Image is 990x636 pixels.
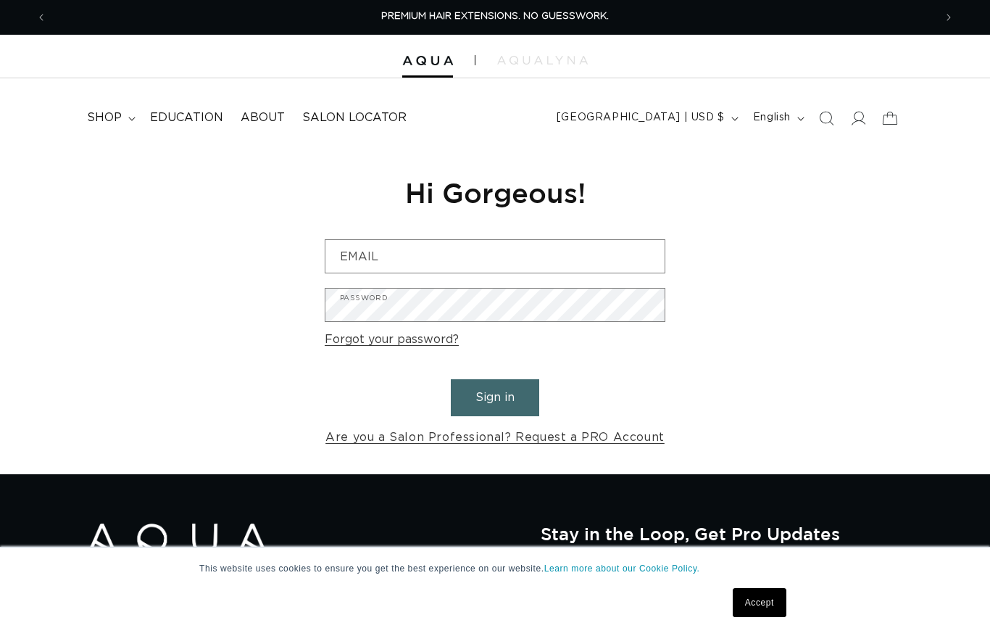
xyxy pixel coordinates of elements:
summary: shop [78,102,141,134]
button: Sign in [451,379,539,416]
span: Education [150,110,223,125]
span: PREMIUM HAIR EXTENSIONS. NO GUESSWORK. [381,12,609,21]
button: Next announcement [933,4,965,31]
input: Email [325,240,665,273]
a: About [232,102,294,134]
a: Learn more about our Cookie Policy. [544,563,700,574]
img: Aqua Hair Extensions [402,56,453,66]
span: [GEOGRAPHIC_DATA] | USD $ [557,110,725,125]
button: English [744,104,810,132]
span: Salon Locator [302,110,407,125]
button: [GEOGRAPHIC_DATA] | USD $ [548,104,744,132]
a: Salon Locator [294,102,415,134]
a: Are you a Salon Professional? Request a PRO Account [325,427,665,448]
h1: Hi Gorgeous! [325,175,665,210]
h2: Stay in the Loop, Get Pro Updates [541,524,903,544]
a: Forgot your password? [325,329,459,350]
summary: Search [810,102,842,134]
span: shop [87,110,122,125]
span: English [753,110,791,125]
a: Education [141,102,232,134]
button: Previous announcement [25,4,57,31]
img: aqualyna.com [497,56,588,65]
p: This website uses cookies to ensure you get the best experience on our website. [199,562,791,575]
a: Accept [733,588,786,617]
img: Aqua Hair Extensions [87,524,268,568]
span: About [241,110,285,125]
iframe: Chat Widget [918,566,990,636]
